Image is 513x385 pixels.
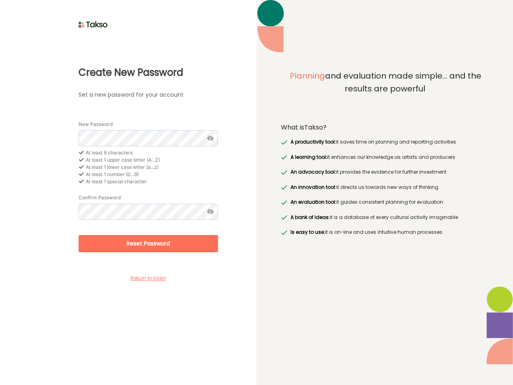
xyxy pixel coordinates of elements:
span: Planning [290,70,325,81]
div: At least 1 upper case letter (A...Z) [79,156,218,164]
label: and evaluation made simple... and the results are powerful [281,70,489,113]
img: taksoLoginLogo [79,18,108,30]
label: it directs us towards new ways of thinking [289,183,438,191]
span: A productivity tool: [291,138,336,145]
label: it guides consistent planning for evaluation [289,198,443,206]
button: Reset Password [79,235,218,252]
span: A bank of ideas: [291,214,330,221]
label: Confirm Password [79,195,121,201]
label: What is [281,124,327,132]
label: Return to login [79,275,218,282]
span: An advocacy tool: [291,168,336,175]
div: At least 8 characters [79,149,218,156]
img: greenRight [281,185,287,190]
img: greenRight [281,200,287,205]
span: An innovation tool: [291,184,336,190]
span: An evaluation tool: [291,199,336,205]
label: it saves time on planning and reporting activities [289,138,456,146]
label: New Password [79,121,113,128]
img: greenRight [281,155,287,160]
img: greenRight [281,170,287,175]
div: At least 1 number (0...9) [79,171,218,178]
div: At least 1 lower case letter (a...z) [79,164,218,171]
label: it provides the evidence for further investment [289,168,446,176]
span: A learning tool: [291,154,327,160]
div: At least 1 special character [79,178,218,185]
span: Takso? [304,123,327,132]
img: greenRight [281,215,287,220]
label: Create New Password [79,65,242,80]
label: Set a new password for your account [79,91,242,99]
label: it is a database of every cultural activity imaginable [289,213,458,221]
label: it enhances our knowledge as artists and producers [289,153,455,161]
img: greenRight [281,230,287,235]
span: Is easy to use: [291,229,325,235]
img: greenRight [281,140,287,145]
label: it is on-line and uses intuitive human processes [289,228,442,236]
